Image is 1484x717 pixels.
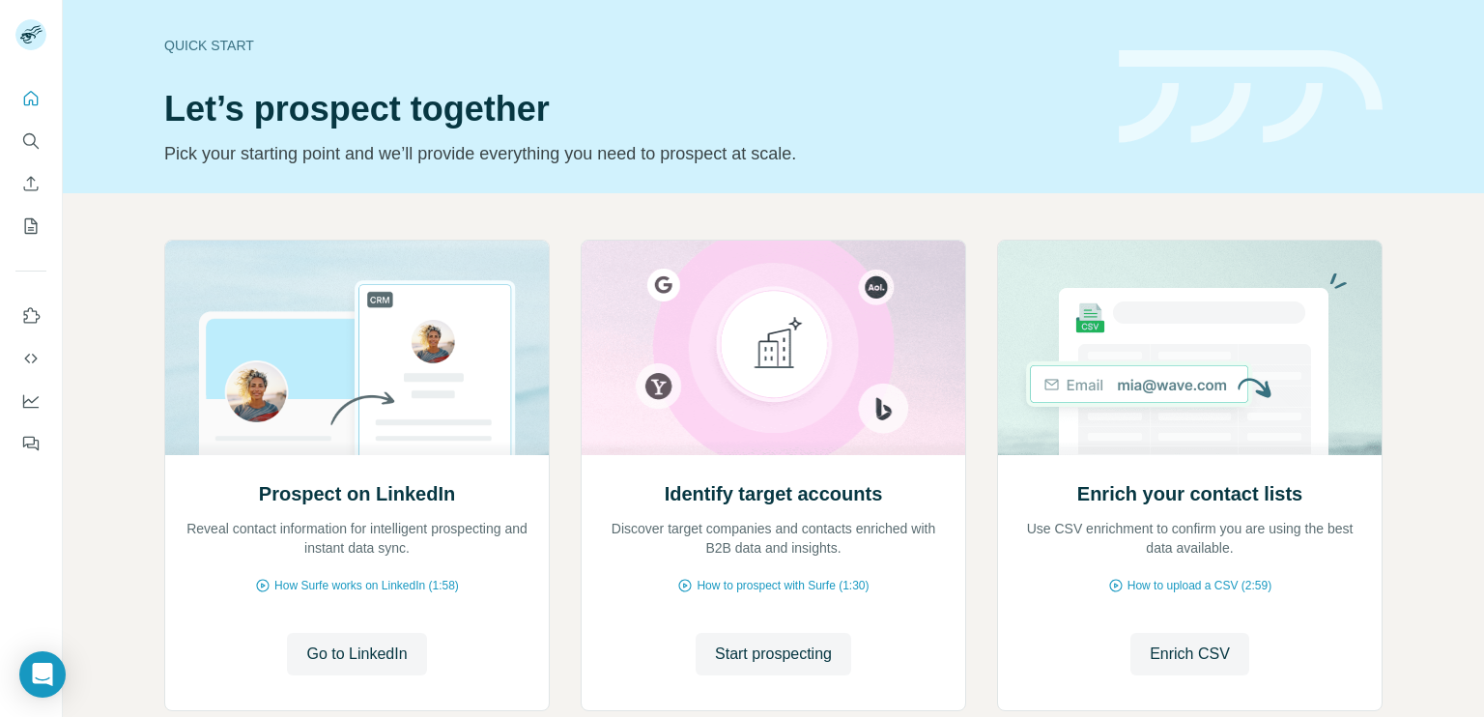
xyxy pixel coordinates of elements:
span: Go to LinkedIn [306,643,407,666]
button: Quick start [15,81,46,116]
span: How to upload a CSV (2:59) [1127,577,1271,594]
img: Enrich your contact lists [997,241,1383,455]
span: Start prospecting [715,643,832,666]
p: Discover target companies and contacts enriched with B2B data and insights. [601,519,946,558]
button: Use Surfe API [15,341,46,376]
button: Enrich CSV [1130,633,1249,675]
button: Dashboard [15,384,46,418]
h2: Identify target accounts [665,480,883,507]
span: How Surfe works on LinkedIn (1:58) [274,577,459,594]
button: Search [15,124,46,158]
p: Reveal contact information for intelligent prospecting and instant data sync. [185,519,529,558]
div: Quick start [164,36,1096,55]
div: Open Intercom Messenger [19,651,66,698]
button: Feedback [15,426,46,461]
h2: Prospect on LinkedIn [259,480,455,507]
span: Enrich CSV [1150,643,1230,666]
img: Prospect on LinkedIn [164,241,550,455]
button: Use Surfe on LinkedIn [15,299,46,333]
p: Pick your starting point and we’ll provide everything you need to prospect at scale. [164,140,1096,167]
p: Use CSV enrichment to confirm you are using the best data available. [1017,519,1362,558]
button: Enrich CSV [15,166,46,201]
img: Identify target accounts [581,241,966,455]
img: banner [1119,50,1383,144]
button: My lists [15,209,46,244]
h1: Let’s prospect together [164,90,1096,129]
button: Start prospecting [696,633,851,675]
span: How to prospect with Surfe (1:30) [697,577,869,594]
button: Go to LinkedIn [287,633,426,675]
h2: Enrich your contact lists [1077,480,1302,507]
